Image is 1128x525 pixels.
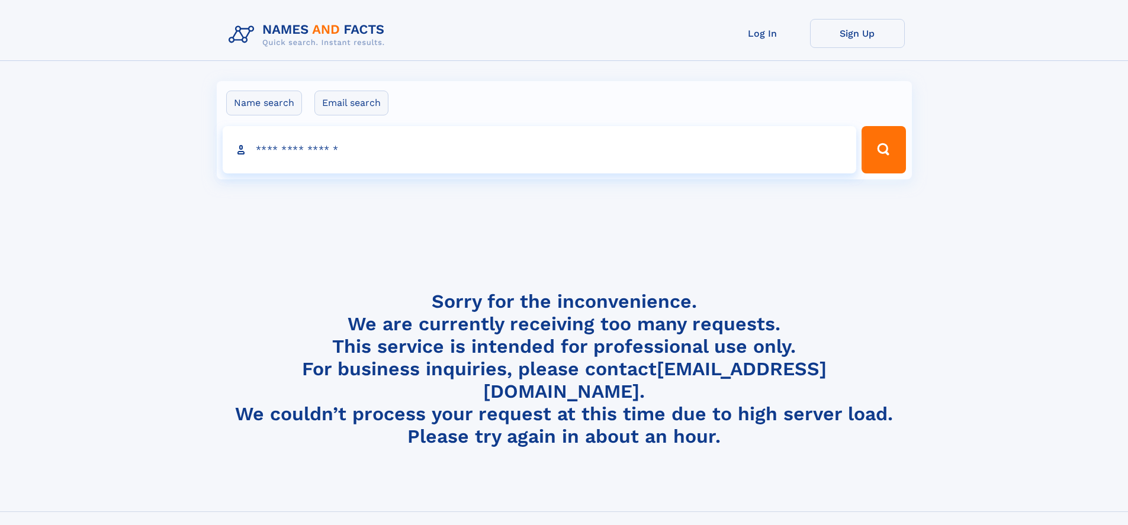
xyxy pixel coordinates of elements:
[226,91,302,115] label: Name search
[810,19,905,48] a: Sign Up
[862,126,905,173] button: Search Button
[715,19,810,48] a: Log In
[224,290,905,448] h4: Sorry for the inconvenience. We are currently receiving too many requests. This service is intend...
[223,126,857,173] input: search input
[314,91,388,115] label: Email search
[483,357,827,402] a: [EMAIL_ADDRESS][DOMAIN_NAME]
[224,19,394,51] img: Logo Names and Facts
